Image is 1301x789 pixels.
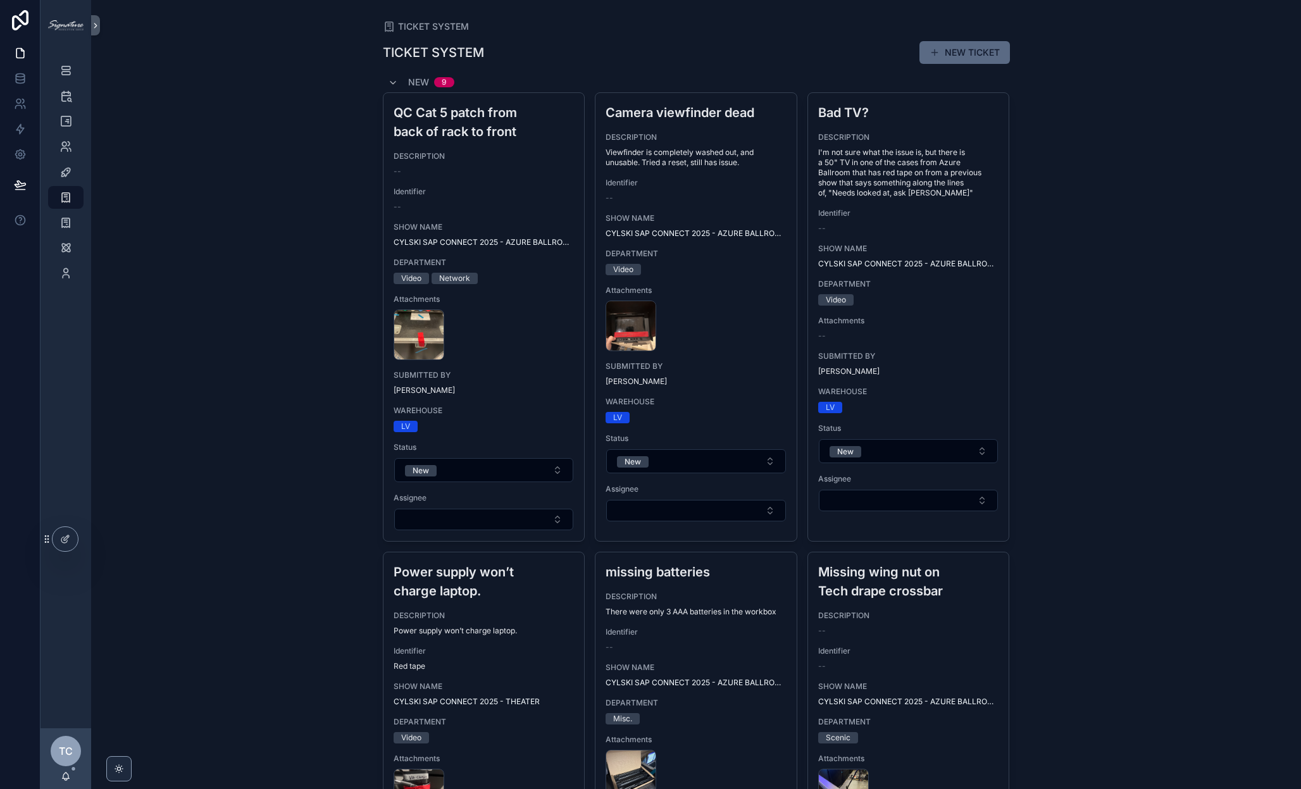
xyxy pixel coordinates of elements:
[606,484,787,494] span: Assignee
[606,376,787,387] span: [PERSON_NAME]
[394,717,575,727] span: DEPARTMENT
[826,294,846,306] div: Video
[625,456,641,468] div: New
[606,678,787,688] span: CYLSKI SAP CONNECT 2025 - AZURE BALLROOM
[606,361,787,371] span: SUBMITTED BY
[401,273,421,284] div: Video
[606,500,786,521] button: Select Button
[59,743,73,759] span: TC
[394,681,575,692] span: SHOW NAME
[606,627,787,637] span: Identifier
[394,222,575,232] span: SHOW NAME
[613,264,633,275] div: Video
[818,661,826,671] span: --
[394,626,575,636] span: Power supply won’t charge laptop.
[398,20,469,33] span: TICKET SYSTEM
[818,259,999,269] span: CYLSKI SAP CONNECT 2025 - AZURE BALLROOM
[606,249,787,259] span: DEPARTMENT
[606,698,787,708] span: DEPARTMENT
[606,285,787,295] span: Attachments
[818,103,999,122] h3: Bad TV?
[394,294,575,304] span: Attachments
[401,421,410,432] div: LV
[818,562,999,600] h3: Missing wing nut on Tech drape crossbar
[394,493,575,503] span: Assignee
[383,20,469,33] a: TICKET SYSTEM
[818,147,999,198] span: I'm not sure what the issue is, but there is a 50" TV in one of the cases from Azure Ballroom tha...
[394,406,575,416] span: WAREHOUSE
[818,717,999,727] span: DEPARTMENT
[413,465,429,476] div: New
[394,385,575,395] span: [PERSON_NAME]
[606,103,787,122] h3: Camera viewfinder dead
[394,237,575,247] span: CYLSKI SAP CONNECT 2025 - AZURE BALLROOM
[394,166,401,177] span: --
[606,397,787,407] span: WAREHOUSE
[818,366,999,376] span: [PERSON_NAME]
[394,646,575,656] span: Identifier
[606,213,787,223] span: SHOW NAME
[442,77,447,87] div: 9
[818,351,999,361] span: SUBMITTED BY
[595,92,797,542] a: Camera viewfinder deadDESCRIPTIONViewfinder is completely washed out, and unusable. Tried a reset...
[606,735,787,745] span: Attachments
[394,562,575,600] h3: Power supply won’t charge laptop.
[606,642,613,652] span: --
[408,76,429,89] span: New
[606,433,787,444] span: Status
[40,51,91,301] div: scrollable content
[819,490,999,511] button: Select Button
[394,754,575,764] span: Attachments
[826,402,835,413] div: LV
[394,370,575,380] span: SUBMITTED BY
[818,423,999,433] span: Status
[613,412,622,423] div: LV
[394,697,540,707] span: CYLSKI SAP CONNECT 2025 - THEATER
[807,92,1010,542] a: Bad TV?DESCRIPTIONI'm not sure what the issue is, but there is a 50" TV in one of the cases from ...
[919,41,1010,64] button: NEW TICKET
[606,562,787,581] h3: missing batteries
[394,458,574,482] button: Select Button
[606,662,787,673] span: SHOW NAME
[819,439,999,463] button: Select Button
[837,446,854,457] div: New
[818,331,826,341] span: --
[383,92,585,542] a: QC Cat 5 patch from back of rack to frontDESCRIPTION--Identifier--SHOW NAMECYLSKI SAP CONNECT 202...
[818,279,999,289] span: DEPARTMENT
[394,442,575,452] span: Status
[606,607,787,617] span: There were only 3 AAA batteries in the workbox
[818,626,826,636] span: --
[818,681,999,692] span: SHOW NAME
[606,592,787,602] span: DESCRIPTION
[818,611,999,621] span: DESCRIPTION
[818,474,999,484] span: Assignee
[394,187,575,197] span: Identifier
[439,273,470,284] div: Network
[826,732,850,743] div: Scenic
[818,244,999,254] span: SHOW NAME
[606,147,787,168] span: Viewfinder is completely washed out, and unusable. Tried a reset, still has issue.
[394,611,575,621] span: DESCRIPTION
[394,509,574,530] button: Select Button
[606,228,787,239] span: CYLSKI SAP CONNECT 2025 - AZURE BALLROOM
[606,193,613,203] span: --
[606,449,786,473] button: Select Button
[818,208,999,218] span: Identifier
[394,258,575,268] span: DEPARTMENT
[606,178,787,188] span: Identifier
[818,697,999,707] span: CYLSKI SAP CONNECT 2025 - AZURE BALLROOM
[383,44,484,61] h1: TICKET SYSTEM
[818,223,826,233] span: --
[613,713,632,724] div: Misc.
[394,661,575,671] span: Red tape
[818,316,999,326] span: Attachments
[606,132,787,142] span: DESCRIPTION
[818,387,999,397] span: WAREHOUSE
[394,202,401,212] span: --
[818,132,999,142] span: DESCRIPTION
[394,103,575,141] h3: QC Cat 5 patch from back of rack to front
[818,754,999,764] span: Attachments
[401,732,421,743] div: Video
[48,20,84,30] img: App logo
